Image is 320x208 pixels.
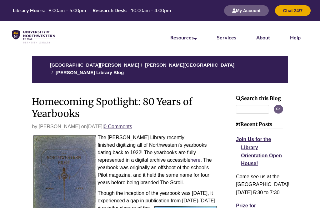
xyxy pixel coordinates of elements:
[90,7,128,14] th: Research Desk:
[32,123,132,131] span: by [PERSON_NAME] on |
[256,34,270,40] a: About
[131,7,171,13] span: 10:00am – 4:00pm
[56,70,124,75] a: [PERSON_NAME] Library Blog
[274,105,283,114] button: Go
[48,7,86,13] span: 9:00am – 5:00pm
[224,8,269,13] a: My Account
[32,96,218,119] h2: Homecoming Spotlight: 80 Years of Yearbooks
[224,5,269,16] button: My Account
[290,34,301,40] a: Help
[275,8,311,13] a: Chat 24/7
[217,34,236,40] a: Services
[236,122,272,127] h4: Recent Posts
[104,124,132,129] a: 0 Comments
[236,105,269,114] input: Search this Blog
[32,56,288,83] nav: breadcrumb
[32,134,218,186] p: The [PERSON_NAME] Library recently finished digitizing all of Northwestern's yearbooks dating bac...
[241,135,283,167] a: Join Us for the Library Orientation Open House!
[190,157,200,163] a: here
[236,96,281,101] h4: Search this Blog
[10,7,173,14] a: Hours Today
[50,62,139,68] a: [GEOGRAPHIC_DATA][PERSON_NAME]
[275,5,311,16] button: Chat 24/7
[10,7,46,14] th: Library Hours:
[145,62,234,68] a: [PERSON_NAME][GEOGRAPHIC_DATA]
[170,34,197,40] a: Resources
[87,124,102,129] span: 2019-09-19T09:04:00-05:00
[12,30,55,44] img: UNWSP Library Logo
